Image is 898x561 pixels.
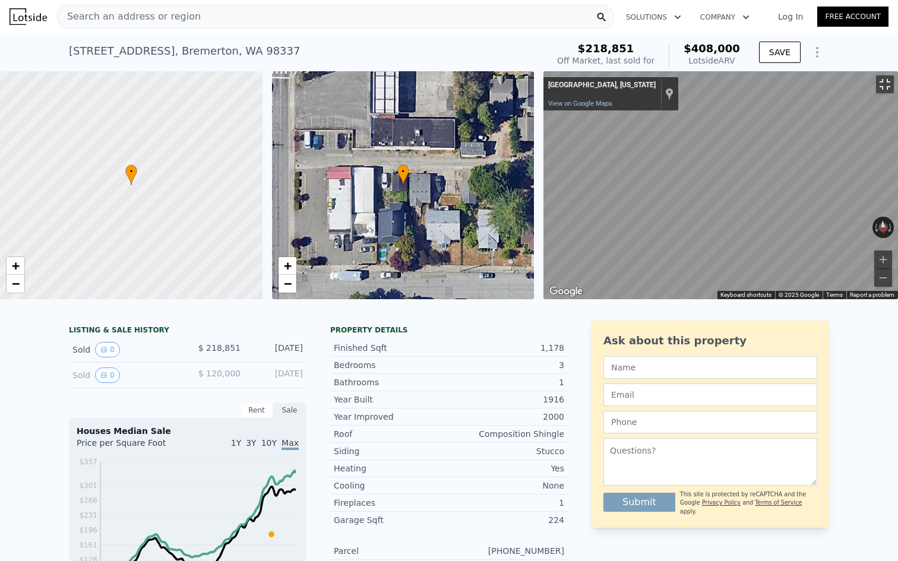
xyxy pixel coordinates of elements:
[665,87,673,100] a: Show location on map
[578,42,634,55] span: $218,851
[764,11,817,23] a: Log In
[872,217,879,238] button: Rotate counterclockwise
[330,325,568,335] div: Property details
[603,356,817,379] input: Name
[449,497,564,509] div: 1
[548,81,656,90] div: [GEOGRAPHIC_DATA], [US_STATE]
[125,166,137,177] span: •
[548,100,612,107] a: View on Google Maps
[79,458,97,466] tspan: $357
[876,75,894,93] button: Toggle fullscreen view
[543,71,898,299] div: Map
[826,291,843,298] a: Terms (opens in new tab)
[282,438,299,450] span: Max
[449,445,564,457] div: Stucco
[603,411,817,433] input: Phone
[198,369,241,378] span: $ 120,000
[261,438,277,448] span: 10Y
[279,275,296,293] a: Zoom out
[817,7,888,27] a: Free Account
[283,258,291,273] span: +
[79,496,97,505] tspan: $266
[283,276,291,291] span: −
[684,42,740,55] span: $408,000
[449,411,564,423] div: 2000
[334,428,449,440] div: Roof
[874,269,892,287] button: Zoom out
[755,499,802,506] a: Terms of Service
[779,291,819,298] span: © 2025 Google
[616,7,691,28] button: Solutions
[79,526,97,534] tspan: $196
[334,445,449,457] div: Siding
[397,166,409,177] span: •
[603,332,817,349] div: Ask about this property
[850,291,894,298] a: Report a problem
[449,545,564,557] div: [PHONE_NUMBER]
[888,217,894,238] button: Rotate clockwise
[334,359,449,371] div: Bedrooms
[12,276,20,291] span: −
[449,394,564,405] div: 1916
[79,511,97,519] tspan: $231
[250,367,303,383] div: [DATE]
[449,376,564,388] div: 1
[7,275,24,293] a: Zoom out
[334,411,449,423] div: Year Improved
[334,545,449,557] div: Parcel
[603,383,817,406] input: Email
[246,438,256,448] span: 3Y
[449,480,564,492] div: None
[449,359,564,371] div: 3
[334,514,449,526] div: Garage Sqft
[58,9,201,24] span: Search an address or region
[334,462,449,474] div: Heating
[691,7,759,28] button: Company
[449,462,564,474] div: Yes
[198,343,241,353] span: $ 218,851
[334,394,449,405] div: Year Built
[273,402,306,418] div: Sale
[69,43,300,59] div: [STREET_ADDRESS] , Bremerton , WA 98337
[79,541,97,549] tspan: $161
[702,499,741,506] a: Privacy Policy
[279,257,296,275] a: Zoom in
[557,55,654,66] div: Off Market, last sold for
[546,284,586,299] a: Open this area in Google Maps (opens a new window)
[77,437,188,456] div: Price per Square Foot
[125,164,137,185] div: •
[10,8,47,25] img: Lotside
[546,284,586,299] img: Google
[250,342,303,357] div: [DATE]
[77,425,299,437] div: Houses Median Sale
[759,42,801,63] button: SAVE
[12,258,20,273] span: +
[334,497,449,509] div: Fireplaces
[334,480,449,492] div: Cooling
[69,325,306,337] div: LISTING & SALE HISTORY
[874,251,892,268] button: Zoom in
[72,367,178,383] div: Sold
[397,164,409,185] div: •
[334,342,449,354] div: Finished Sqft
[7,257,24,275] a: Zoom in
[72,342,178,357] div: Sold
[720,291,771,299] button: Keyboard shortcuts
[449,342,564,354] div: 1,178
[449,514,564,526] div: 224
[680,490,817,516] div: This site is protected by reCAPTCHA and the Google and apply.
[684,55,740,66] div: Lotside ARV
[449,428,564,440] div: Composition Shingle
[805,40,829,64] button: Show Options
[240,402,273,418] div: Rent
[231,438,241,448] span: 1Y
[603,493,675,512] button: Submit
[95,367,120,383] button: View historical data
[95,342,120,357] button: View historical data
[543,71,898,299] div: Street View
[334,376,449,388] div: Bathrooms
[79,481,97,490] tspan: $301
[878,216,888,238] button: Reset the view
